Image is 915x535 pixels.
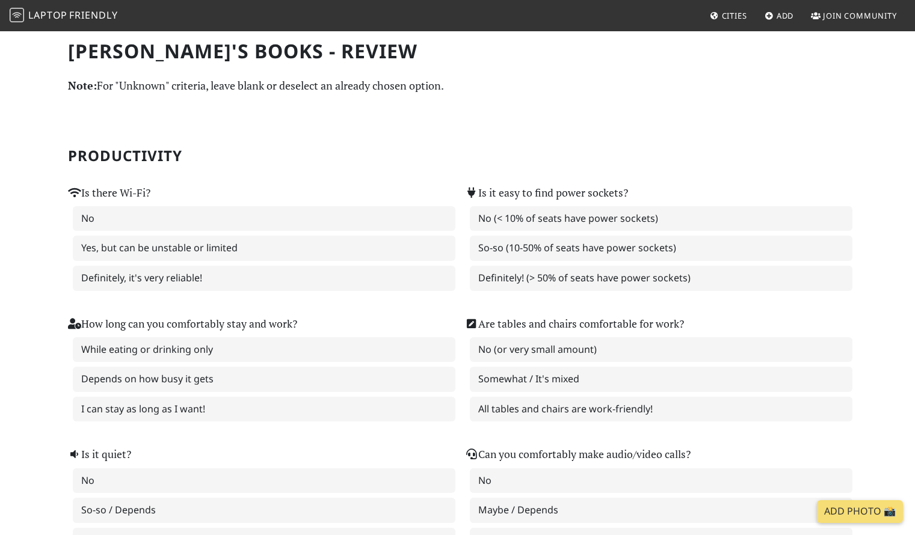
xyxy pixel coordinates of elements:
[470,206,852,231] label: No (< 10% of seats have power sockets)
[465,316,684,332] label: Are tables and chairs comfortable for work?
[806,5,902,26] a: Join Community
[68,446,131,463] label: Is it quiet?
[465,185,628,201] label: Is it easy to find power sockets?
[10,8,24,22] img: LaptopFriendly
[470,397,852,422] label: All tables and chairs are work-friendly!
[470,236,852,261] label: So-so (10-50% of seats have power sockets)
[73,468,455,494] label: No
[470,367,852,392] label: Somewhat / It's mixed
[760,5,799,26] a: Add
[823,10,897,21] span: Join Community
[470,266,852,291] label: Definitely! (> 50% of seats have power sockets)
[73,266,455,291] label: Definitely, it's very reliable!
[69,8,117,22] span: Friendly
[470,337,852,362] label: No (or very small amount)
[465,446,691,463] label: Can you comfortably make audio/video calls?
[777,10,794,21] span: Add
[68,316,297,332] label: How long can you comfortably stay and work?
[10,5,118,26] a: LaptopFriendly LaptopFriendly
[817,500,903,523] a: Add Photo 📸
[73,367,455,392] label: Depends on how busy it gets
[68,78,97,93] strong: Note:
[722,10,747,21] span: Cities
[68,77,848,94] p: For "Unknown" criteria, leave blank or deselect an already chosen option.
[705,5,752,26] a: Cities
[470,468,852,494] label: No
[73,337,455,362] label: While eating or drinking only
[470,498,852,523] label: Maybe / Depends
[28,8,67,22] span: Laptop
[68,147,848,165] h2: Productivity
[68,185,150,201] label: Is there Wi-Fi?
[68,40,848,63] h1: [PERSON_NAME]'s Books - Review
[73,498,455,523] label: So-so / Depends
[73,236,455,261] label: Yes, but can be unstable or limited
[73,206,455,231] label: No
[73,397,455,422] label: I can stay as long as I want!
